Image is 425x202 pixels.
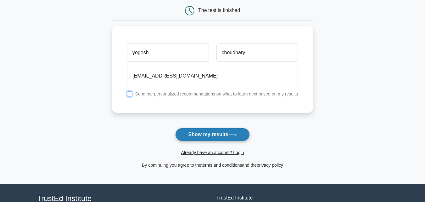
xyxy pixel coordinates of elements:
input: Email [127,67,298,85]
div: The test is finished [198,8,240,13]
button: Show my results [175,128,249,141]
input: Last name [216,43,298,62]
a: terms and conditions [201,163,242,168]
label: Send me personalized recommendations on what to learn next based on my results [135,91,298,96]
a: Already have an account? Login [181,150,244,155]
div: By continuing you agree to the and the [108,161,317,169]
a: privacy policy [257,163,283,168]
input: First name [127,43,209,62]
